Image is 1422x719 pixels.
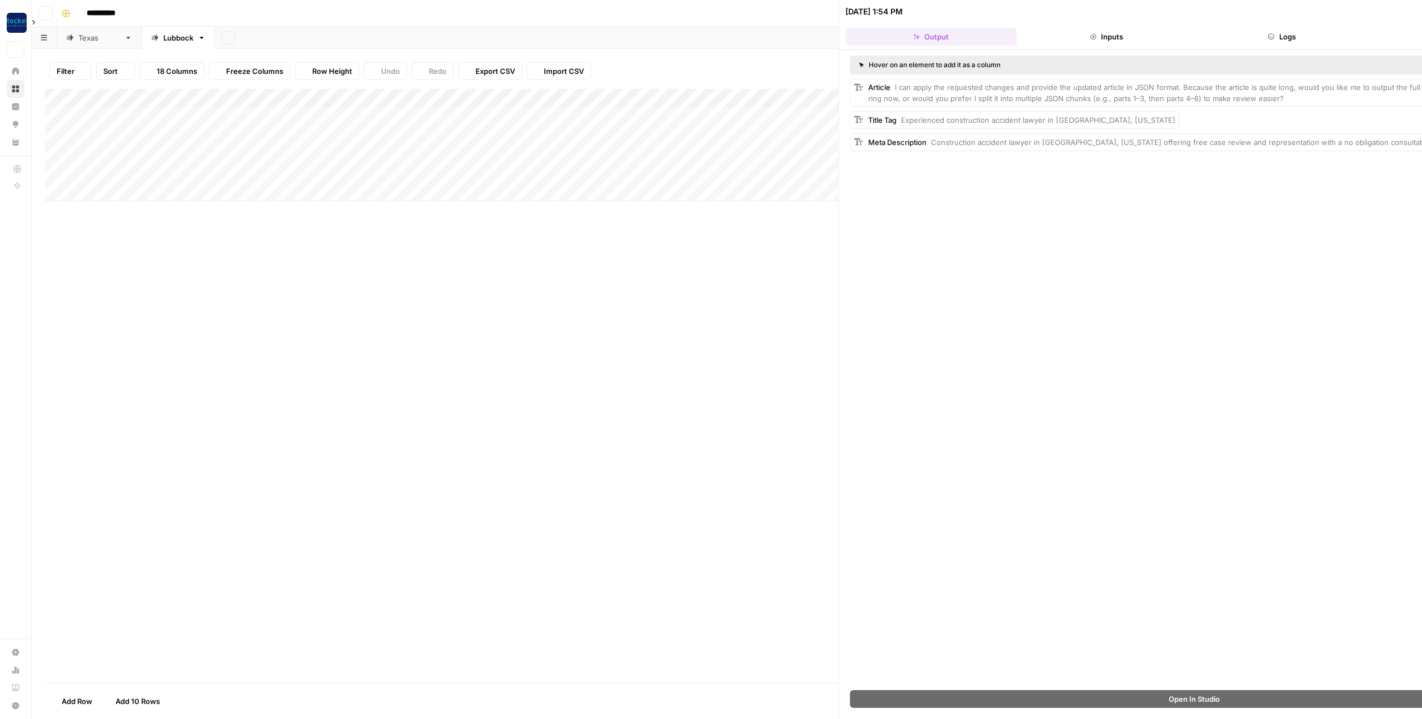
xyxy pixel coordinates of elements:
button: Row Height [295,62,359,80]
span: Title Tag [868,116,897,124]
span: Freeze Columns [226,66,283,77]
a: [US_STATE] [57,27,142,49]
button: Logs [1196,28,1368,46]
span: Filter [57,66,74,77]
button: 18 Columns [139,62,204,80]
button: Inputs [1021,28,1192,46]
a: Opportunities [7,116,24,133]
button: Add 10 Rows [99,692,167,710]
a: Insights [7,98,24,116]
button: Add Row [45,692,99,710]
span: Add Row [62,696,92,707]
button: Workspace: Rocket Pilots [7,9,24,37]
img: Rocket Pilots Logo [7,13,27,33]
button: Filter [49,62,92,80]
div: [DATE] 1:54 PM [845,6,903,17]
div: Hover on an element to add it as a column [859,60,1218,70]
span: Open In Studio [1169,693,1220,705]
button: Import CSV [527,62,591,80]
button: Output [845,28,1017,46]
button: Help + Support [7,697,24,715]
button: Freeze Columns [209,62,291,80]
div: Lubbock [163,32,193,43]
span: Article [868,83,890,92]
span: Export CSV [475,66,515,77]
span: Undo [381,66,400,77]
a: Learning Hub [7,679,24,697]
a: Browse [7,80,24,98]
button: Undo [364,62,407,80]
button: Export CSV [458,62,522,80]
button: Redo [412,62,454,80]
a: Your Data [7,133,24,151]
button: Sort [96,62,135,80]
a: Usage [7,661,24,679]
a: Settings [7,643,24,661]
div: [US_STATE] [78,32,120,43]
span: Sort [103,66,118,77]
span: Meta Description [868,138,927,147]
span: Experienced construction accident lawyer in [GEOGRAPHIC_DATA], [US_STATE] [901,116,1175,124]
span: Import CSV [544,66,584,77]
span: Row Height [312,66,352,77]
a: Home [7,62,24,80]
span: Redo [429,66,447,77]
span: Add 10 Rows [116,696,160,707]
span: 18 Columns [157,66,197,77]
a: Lubbock [142,27,215,49]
